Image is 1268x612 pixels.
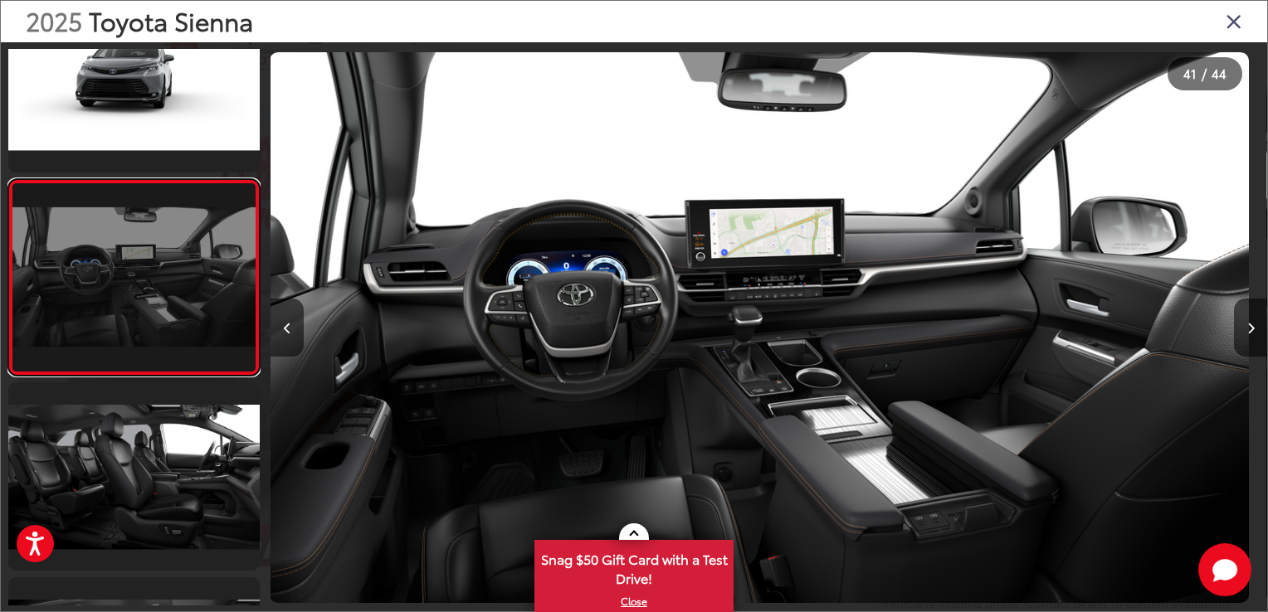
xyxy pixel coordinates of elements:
span: 2025 [26,2,82,38]
button: Next image [1234,299,1267,357]
span: 44 [1212,64,1227,82]
button: Toggle Chat Window [1198,543,1251,596]
span: Snag $50 Gift Card with a Test Drive! [536,542,732,592]
i: Close gallery [1226,10,1242,32]
span: 41 [1183,64,1197,82]
div: 2025 Toyota Sienna Woodland Edition 40 [261,52,1258,603]
img: 2025 Toyota Sienna Woodland Edition [6,6,262,150]
span: Toyota Sienna [89,2,253,38]
span: / [1200,68,1208,80]
svg: Start Chat [1198,543,1251,596]
img: 2025 Toyota Sienna Woodland Edition [6,405,262,549]
img: 2025 Toyota Sienna Woodland Edition [270,52,1250,603]
button: Previous image [271,299,304,357]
